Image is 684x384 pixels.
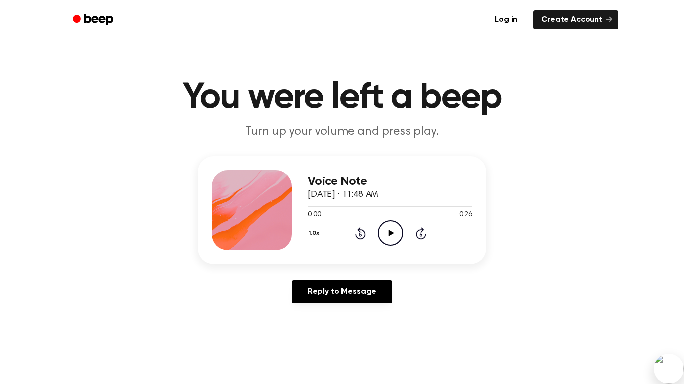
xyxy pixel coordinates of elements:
[485,8,527,31] a: Log in
[308,175,472,188] h3: Voice Note
[308,190,378,199] span: [DATE] · 11:48 AM
[459,210,472,220] span: 0:26
[533,10,618,29] a: Create Account
[66,10,122,30] a: Beep
[86,80,598,116] h1: You were left a beep
[654,354,684,384] img: bubble.svg
[308,210,321,220] span: 0:00
[308,225,323,242] button: 1.0x
[292,280,392,303] a: Reply to Message
[150,124,534,140] p: Turn up your volume and press play.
